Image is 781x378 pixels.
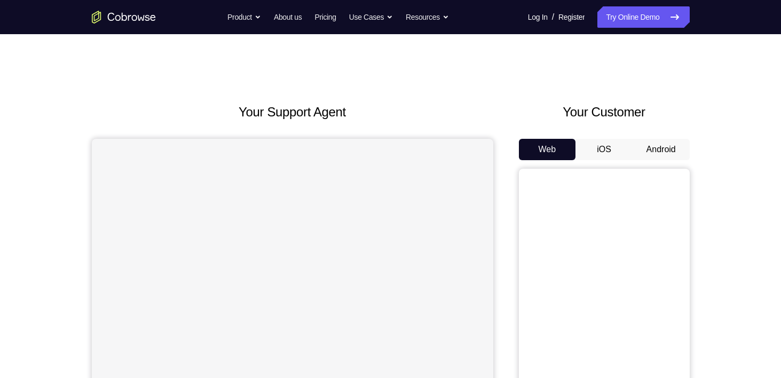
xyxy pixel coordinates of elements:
[558,6,585,28] a: Register
[519,103,690,122] h2: Your Customer
[227,6,261,28] button: Product
[597,6,689,28] a: Try Online Demo
[519,139,576,160] button: Web
[575,139,633,160] button: iOS
[633,139,690,160] button: Android
[314,6,336,28] a: Pricing
[92,103,493,122] h2: Your Support Agent
[528,6,548,28] a: Log In
[92,11,156,23] a: Go to the home page
[274,6,302,28] a: About us
[349,6,393,28] button: Use Cases
[406,6,449,28] button: Resources
[552,11,554,23] span: /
